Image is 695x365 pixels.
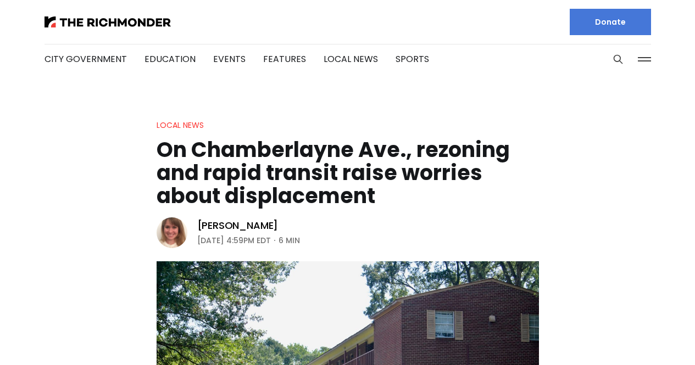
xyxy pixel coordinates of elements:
img: The Richmonder [45,16,171,27]
h1: On Chamberlayne Ave., rezoning and rapid transit raise worries about displacement [157,138,539,207]
a: Donate [570,9,651,35]
a: Education [144,53,196,65]
iframe: portal-trigger [420,311,695,365]
img: Sarah Vogelsong [157,217,187,248]
a: Sports [396,53,429,65]
time: [DATE] 4:59PM EDT [197,234,271,247]
span: 6 min [279,234,300,247]
a: Features [263,53,306,65]
a: Events [213,53,246,65]
a: Local News [157,120,204,131]
a: Local News [324,53,378,65]
button: Search this site [610,51,626,68]
a: [PERSON_NAME] [197,219,279,232]
a: City Government [45,53,127,65]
